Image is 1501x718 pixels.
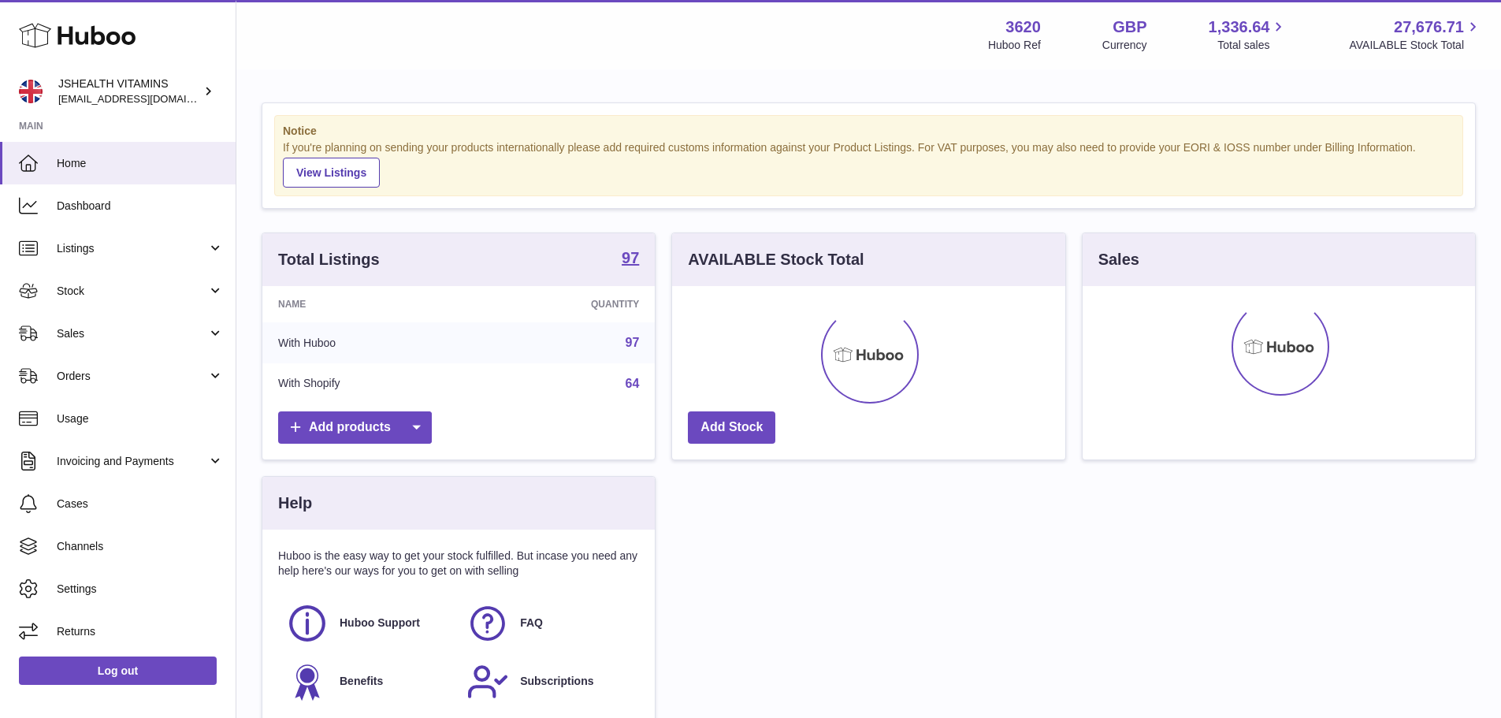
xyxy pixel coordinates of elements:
span: Returns [57,624,224,639]
h3: Help [278,493,312,514]
th: Name [262,286,474,322]
a: Subscriptions [466,660,631,703]
a: 97 [622,250,639,269]
div: JSHEALTH VITAMINS [58,76,200,106]
span: Stock [57,284,207,299]
span: Cases [57,497,224,512]
a: Huboo Support [286,602,451,645]
span: Sales [57,326,207,341]
div: Huboo Ref [988,38,1041,53]
a: FAQ [466,602,631,645]
h3: AVAILABLE Stock Total [688,249,864,270]
a: Benefits [286,660,451,703]
a: Add products [278,411,432,444]
span: Huboo Support [340,616,420,631]
span: AVAILABLE Stock Total [1349,38,1482,53]
span: 1,336.64 [1209,17,1270,38]
td: With Shopify [262,363,474,404]
h3: Sales [1098,249,1139,270]
a: 1,336.64 Total sales [1209,17,1288,53]
span: Channels [57,539,224,554]
a: 27,676.71 AVAILABLE Stock Total [1349,17,1482,53]
strong: GBP [1113,17,1146,38]
td: With Huboo [262,322,474,363]
a: 97 [626,336,640,349]
span: Orders [57,369,207,384]
span: Total sales [1217,38,1287,53]
span: Settings [57,582,224,597]
div: Currency [1102,38,1147,53]
span: Home [57,156,224,171]
img: internalAdmin-3620@internal.huboo.com [19,80,43,103]
p: Huboo is the easy way to get your stock fulfilled. But incase you need any help here's our ways f... [278,549,639,578]
strong: Notice [283,124,1455,139]
span: Usage [57,411,224,426]
span: FAQ [520,616,543,631]
a: Log out [19,657,217,685]
strong: 3620 [1005,17,1041,38]
span: Subscriptions [520,674,593,689]
span: 27,676.71 [1394,17,1464,38]
strong: 97 [622,250,639,266]
h3: Total Listings [278,249,380,270]
th: Quantity [474,286,656,322]
span: Dashboard [57,199,224,214]
span: Invoicing and Payments [57,454,207,469]
span: Listings [57,241,207,256]
a: Add Stock [688,411,775,444]
a: View Listings [283,158,380,188]
div: If you're planning on sending your products internationally please add required customs informati... [283,140,1455,188]
span: Benefits [340,674,383,689]
a: 64 [626,377,640,390]
span: [EMAIL_ADDRESS][DOMAIN_NAME] [58,92,232,105]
